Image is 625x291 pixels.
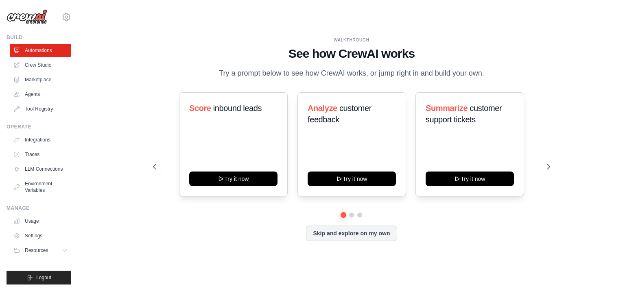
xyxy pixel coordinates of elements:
div: WALKTHROUGH [153,37,550,43]
a: Crew Studio [10,59,71,72]
span: Analyze [308,104,337,113]
a: Tool Registry [10,102,71,115]
a: LLM Connections [10,163,71,176]
a: Agents [10,88,71,101]
div: Build [7,34,71,41]
button: Skip and explore on my own [306,226,397,241]
a: Traces [10,148,71,161]
span: inbound leads [213,104,262,113]
span: customer feedback [308,104,372,124]
img: Logo [7,9,47,25]
button: Try it now [308,172,396,186]
div: Manage [7,205,71,211]
button: Try it now [426,172,514,186]
a: Marketplace [10,73,71,86]
a: Settings [10,229,71,242]
h1: See how CrewAI works [153,46,550,61]
span: Resources [25,247,48,254]
button: Try it now [189,172,278,186]
a: Environment Variables [10,177,71,197]
a: Automations [10,44,71,57]
span: Score [189,104,211,113]
a: Usage [10,215,71,228]
div: Operate [7,124,71,130]
button: Resources [10,244,71,257]
a: Integrations [10,133,71,146]
p: Try a prompt below to see how CrewAI works, or jump right in and build your own. [215,67,488,79]
button: Logout [7,271,71,284]
span: Summarize [426,104,468,113]
span: Logout [36,274,51,281]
